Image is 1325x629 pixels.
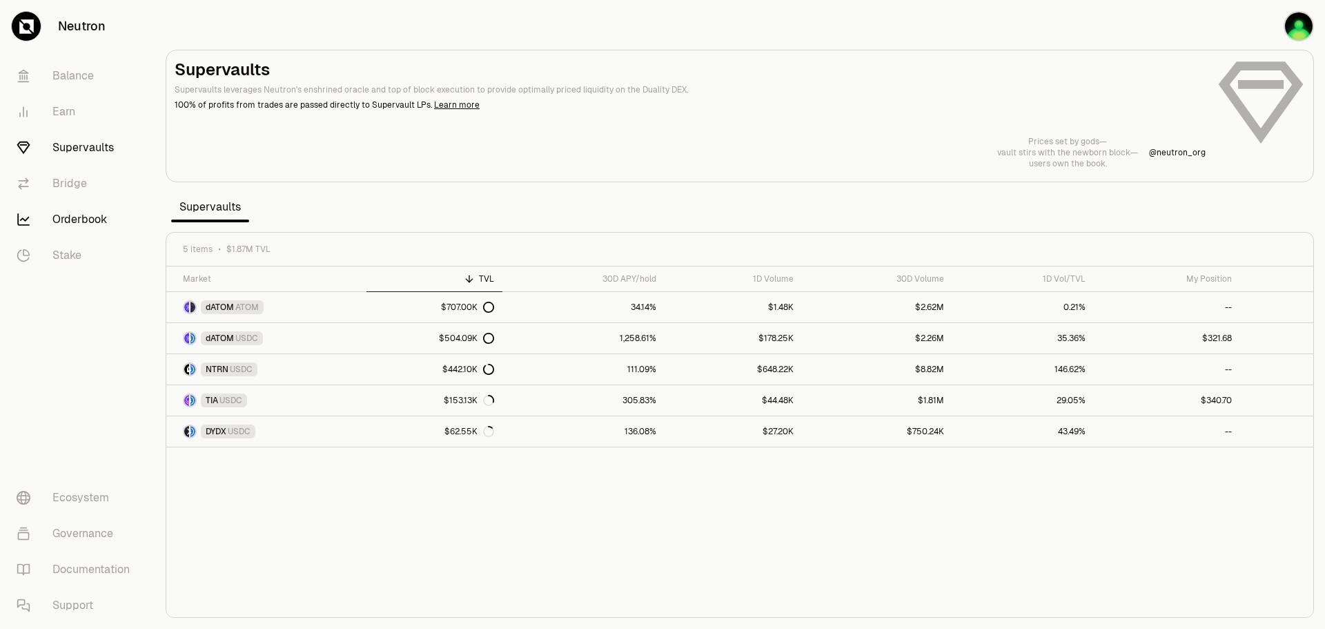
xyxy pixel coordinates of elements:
[442,364,494,375] div: $442.10K
[439,333,494,344] div: $504.09K
[175,99,1206,111] p: 100% of profits from trades are passed directly to Supervault LPs.
[441,302,494,313] div: $707.00K
[952,323,1094,354] a: 35.36%
[952,416,1094,447] a: 43.49%
[6,480,149,516] a: Ecosystem
[802,323,952,354] a: $2.26M
[190,302,195,313] img: ATOM Logo
[166,323,366,354] a: dATOM LogoUSDC LogodATOMUSDC
[228,426,251,437] span: USDC
[6,130,149,166] a: Supervaults
[802,354,952,385] a: $8.82M
[366,385,502,416] a: $153.13K
[206,426,226,437] span: DYDX
[166,416,366,447] a: DYDX LogoUSDC LogoDYDXUSDC
[190,426,195,437] img: USDC Logo
[502,354,665,385] a: 111.09%
[175,59,1206,81] h2: Supervaults
[184,302,189,313] img: dATOM Logo
[997,147,1138,158] p: vault stirs with the newborn block—
[997,136,1138,147] p: Prices set by gods—
[190,395,195,406] img: USDC Logo
[6,552,149,588] a: Documentation
[219,395,242,406] span: USDC
[190,333,195,344] img: USDC Logo
[235,302,259,313] span: ATOM
[665,416,802,447] a: $27.20K
[206,302,234,313] span: dATOM
[366,292,502,322] a: $707.00K
[502,385,665,416] a: 305.83%
[1094,354,1240,385] a: --
[6,94,149,130] a: Earn
[673,273,794,284] div: 1D Volume
[1149,147,1206,158] a: @neutron_org
[206,333,234,344] span: dATOM
[810,273,944,284] div: 30D Volume
[366,354,502,385] a: $442.10K
[802,385,952,416] a: $1.81M
[175,84,1206,96] p: Supervaults leverages Neutron's enshrined oracle and top of block execution to provide optimally ...
[184,426,189,437] img: DYDX Logo
[166,354,366,385] a: NTRN LogoUSDC LogoNTRNUSDC
[183,244,213,255] span: 5 items
[6,166,149,202] a: Bridge
[206,364,228,375] span: NTRN
[184,333,189,344] img: dATOM Logo
[1094,416,1240,447] a: --
[1149,147,1206,158] p: @ neutron_org
[502,292,665,322] a: 34.14%
[6,588,149,623] a: Support
[375,273,494,284] div: TVL
[190,364,195,375] img: USDC Logo
[6,238,149,273] a: Stake
[802,416,952,447] a: $750.24K
[665,323,802,354] a: $178.25K
[366,323,502,354] a: $504.09K
[166,385,366,416] a: TIA LogoUSDC LogoTIAUSDC
[952,354,1094,385] a: 146.62%
[230,364,253,375] span: USDC
[6,202,149,238] a: Orderbook
[502,416,665,447] a: 136.08%
[665,292,802,322] a: $1.48K
[171,193,249,221] span: Supervaults
[997,158,1138,169] p: users own the book.
[6,516,149,552] a: Governance
[184,395,189,406] img: TIA Logo
[184,364,189,375] img: NTRN Logo
[366,416,502,447] a: $62.55K
[952,385,1094,416] a: 29.05%
[235,333,258,344] span: USDC
[502,323,665,354] a: 1,258.61%
[166,292,366,322] a: dATOM LogoATOM LogodATOMATOM
[1102,273,1232,284] div: My Position
[6,58,149,94] a: Balance
[1094,292,1240,322] a: --
[961,273,1086,284] div: 1D Vol/TVL
[183,273,358,284] div: Market
[665,385,802,416] a: $44.48K
[802,292,952,322] a: $2.62M
[1285,12,1313,40] img: flarnrules
[444,426,494,437] div: $62.55K
[206,395,218,406] span: TIA
[1094,323,1240,354] a: $321.68
[226,244,271,255] span: $1.87M TVL
[952,292,1094,322] a: 0.21%
[1094,385,1240,416] a: $340.70
[997,136,1138,169] a: Prices set by gods—vault stirs with the newborn block—users own the book.
[665,354,802,385] a: $648.22K
[444,395,494,406] div: $153.13K
[511,273,656,284] div: 30D APY/hold
[434,99,480,110] a: Learn more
